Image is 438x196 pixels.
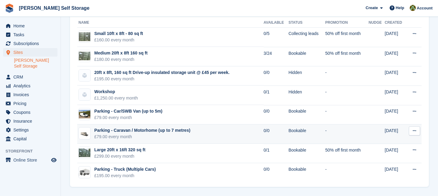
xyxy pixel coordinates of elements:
[288,47,325,66] td: Bookable
[13,117,50,125] span: Insurance
[13,48,50,57] span: Sites
[3,117,57,125] a: menu
[3,90,57,99] a: menu
[13,73,50,81] span: CRM
[3,22,57,30] a: menu
[366,5,378,11] span: Create
[13,82,50,90] span: Analytics
[5,148,61,154] span: Storefront
[288,124,325,144] td: Bookable
[50,156,57,164] a: Preview store
[325,163,368,182] td: -
[5,4,14,13] img: stora-icon-8386f47178a22dfd0bd8f6a31ec36ba5ce8667c1dd55bd0f319d3a0aa187defe.svg
[3,99,57,108] a: menu
[288,86,325,105] td: Hidden
[94,153,145,159] div: £299.00 every month
[264,27,289,47] td: 0/5
[3,156,57,164] a: menu
[325,144,368,163] td: 50% off first month
[385,124,406,144] td: [DATE]
[14,58,57,69] a: [PERSON_NAME] Self Storage
[13,39,50,48] span: Subscriptions
[94,56,148,63] div: £180.00 every month
[13,156,50,164] span: Online Store
[385,47,406,66] td: [DATE]
[288,27,325,47] td: Collecting leads
[3,73,57,81] a: menu
[325,47,368,66] td: 50% off first month
[94,89,138,95] div: Workshop
[94,173,156,179] div: £195.00 every month
[13,108,50,117] span: Coupons
[13,30,50,39] span: Tasks
[264,105,289,124] td: 0/0
[79,70,90,81] img: blank-unit-type-icon-ffbac7b88ba66c5e286b0e438baccc4b9c83835d4c34f86887a83fc20ec27e7b.svg
[79,32,90,41] img: IMG_1006.jpeg
[77,18,264,28] th: Name
[13,135,50,143] span: Capital
[385,27,406,47] td: [DATE]
[385,66,406,86] td: [DATE]
[288,18,325,28] th: Status
[288,144,325,163] td: Bookable
[79,89,90,100] img: blank-unit-type-icon-ffbac7b88ba66c5e286b0e438baccc4b9c83835d4c34f86887a83fc20ec27e7b.svg
[264,18,289,28] th: Available
[288,163,325,182] td: Bookable
[94,114,162,121] div: £79.00 every month
[16,3,92,13] a: [PERSON_NAME] Self Storage
[3,82,57,90] a: menu
[385,18,406,28] th: Created
[94,134,190,140] div: £79.00 every month
[385,163,406,182] td: [DATE]
[94,76,230,82] div: £195.00 every month
[3,126,57,134] a: menu
[325,66,368,86] td: -
[94,108,162,114] div: Parking - Car/SWB Van (up to 5m)
[13,126,50,134] span: Settings
[264,47,289,66] td: 3/24
[264,124,289,144] td: 0/0
[13,90,50,99] span: Invoices
[94,127,190,134] div: Parking - Caravan / Motorhome (up to 7 metres)
[94,95,138,101] div: £1,250.00 every month
[264,66,289,86] td: 0/0
[264,86,289,105] td: 0/1
[94,30,143,37] div: Small 10ft x 8ft - 80 sq ft
[3,30,57,39] a: menu
[94,37,143,43] div: £160.00 every month
[94,50,148,56] div: Medium 20ft x 8ft 160 sq ft
[94,147,145,153] div: Large 20ft x 16ft 320 sq ft
[3,135,57,143] a: menu
[3,39,57,48] a: menu
[79,149,90,157] img: IMG_0997.jpeg
[385,144,406,163] td: [DATE]
[369,18,385,28] th: Nudge
[325,124,368,144] td: -
[3,108,57,117] a: menu
[3,48,57,57] a: menu
[385,86,406,105] td: [DATE]
[264,144,289,163] td: 0/1
[385,105,406,124] td: [DATE]
[13,99,50,108] span: Pricing
[13,22,50,30] span: Home
[417,5,433,11] span: Account
[79,168,90,176] img: 1000_F_1557929356_iBNpPoDwYXFCs21iKFLJifA6b1llJwXE.jpg
[94,69,230,76] div: 20ft x 8ft, 160 sq ft Drive-up insulated storage unit @ £45 per week.
[410,5,416,11] img: Karl
[288,105,325,124] td: Bookable
[288,66,325,86] td: Hidden
[325,18,368,28] th: Promotion
[264,163,289,182] td: 0/0
[94,166,156,173] div: Parking - Truck (Multiple Cars)
[325,27,368,47] td: 50% off first month
[79,130,90,137] img: Caravan%20-%20R.jpg
[325,86,368,105] td: -
[325,105,368,124] td: -
[79,52,90,61] img: IMG_1002.jpeg
[79,110,90,119] img: vanpic.jpg
[396,5,404,11] span: Help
